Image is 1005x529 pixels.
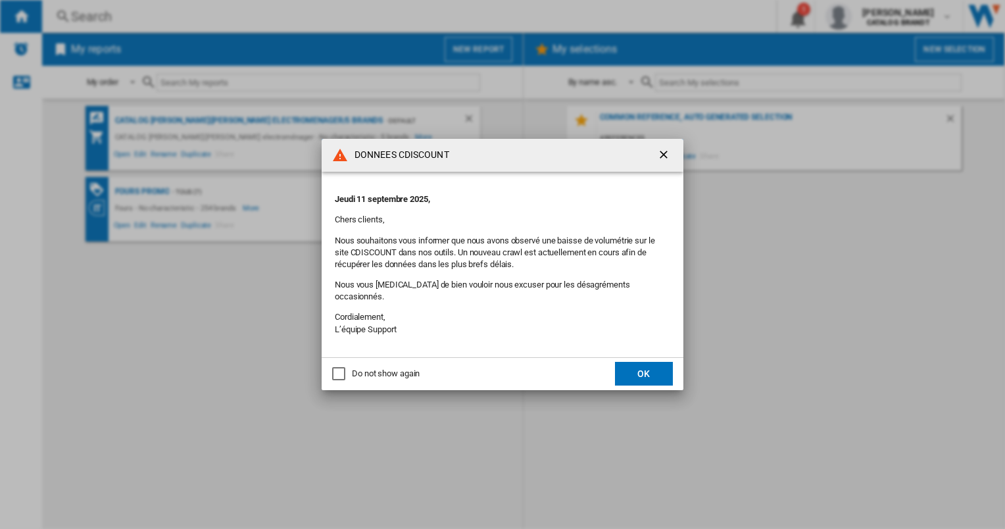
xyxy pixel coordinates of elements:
[352,368,420,380] div: Do not show again
[335,279,670,303] p: Nous vous [MEDICAL_DATA] de bien vouloir nous excuser pour les désagréments occasionnés.
[615,362,673,386] button: OK
[335,214,670,226] p: Chers clients,
[335,235,670,271] p: Nous souhaitons vous informer que nous avons observé une baisse de volumétrie sur le site CDISCOU...
[348,149,449,162] h4: DONNEES CDISCOUNT
[335,194,430,204] strong: Jeudi 11 septembre 2025,
[657,148,673,164] ng-md-icon: getI18NText('BUTTONS.CLOSE_DIALOG')
[335,311,670,335] p: Cordialement, L’équipe Support
[332,368,420,380] md-checkbox: Do not show again
[652,142,678,168] button: getI18NText('BUTTONS.CLOSE_DIALOG')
